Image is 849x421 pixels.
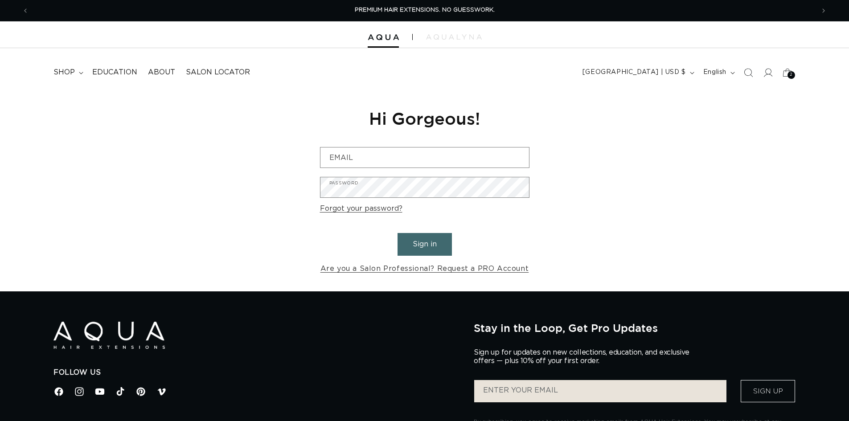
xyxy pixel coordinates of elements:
[48,62,87,82] summary: shop
[474,322,796,334] h2: Stay in the Loop, Get Pro Updates
[320,202,402,215] a: Forgot your password?
[814,2,833,19] button: Next announcement
[53,322,165,349] img: Aqua Hair Extensions
[582,68,686,77] span: [GEOGRAPHIC_DATA] | USD $
[738,63,758,82] summary: Search
[474,380,726,402] input: ENTER YOUR EMAIL
[87,62,143,82] a: Education
[320,262,529,275] a: Are you a Salon Professional? Request a PRO Account
[320,147,529,168] input: Email
[577,64,698,81] button: [GEOGRAPHIC_DATA] | USD $
[741,380,795,402] button: Sign Up
[474,348,697,365] p: Sign up for updates on new collections, education, and exclusive offers — plus 10% off your first...
[790,71,793,79] span: 2
[398,233,452,256] button: Sign in
[703,68,726,77] span: English
[92,68,137,77] span: Education
[426,34,482,40] img: aqualyna.com
[186,68,250,77] span: Salon Locator
[53,68,75,77] span: shop
[53,368,460,377] h2: Follow Us
[16,2,35,19] button: Previous announcement
[148,68,175,77] span: About
[698,64,738,81] button: English
[355,7,495,13] span: PREMIUM HAIR EXTENSIONS. NO GUESSWORK.
[320,107,529,129] h1: Hi Gorgeous!
[143,62,180,82] a: About
[180,62,255,82] a: Salon Locator
[368,34,399,41] img: Aqua Hair Extensions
